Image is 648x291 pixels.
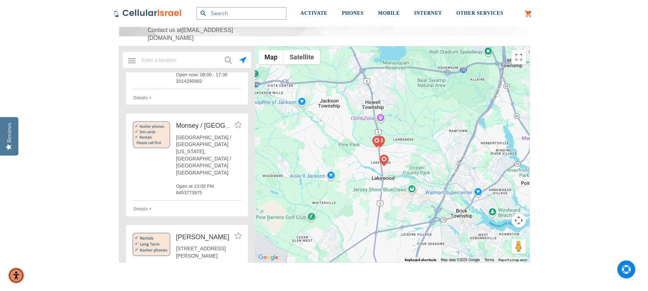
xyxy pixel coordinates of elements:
span: ACTIVATE [300,10,327,16]
button: Show satellite imagery [284,50,320,64]
img: Cellular Israel Logo [114,9,182,18]
a: Terms (opens in new tab) [484,258,494,262]
span: OTHER SERVICES [456,10,503,16]
img: favorites_store_disabled.png [235,233,241,239]
span: [PERSON_NAME] [176,233,229,241]
span: 2014295992 [176,78,241,85]
span: Open at 13:00 PM [176,183,241,190]
a: Report a map error [499,258,527,262]
span: PHONES [342,10,364,16]
img: Google [257,253,280,262]
button: Toggle fullscreen view [512,50,526,64]
span: 8453773975 [176,190,241,196]
input: Enter a location [137,53,237,67]
button: Show street map [258,50,284,64]
div: Accessibility Menu [8,268,24,283]
button: Keyboard shortcuts [405,258,436,263]
img: https://cellularisrael.com/media/mageplaza/store_locator/resize/100x/s/h/shimmy.jpg [132,121,171,148]
span: Details + [133,95,151,100]
button: Map camera controls [512,213,526,228]
span: MOBILE [378,10,400,16]
div: Reviews [6,123,13,142]
span: [GEOGRAPHIC_DATA] / [GEOGRAPHIC_DATA] [US_STATE], [GEOGRAPHIC_DATA] / [GEOGRAPHIC_DATA] [GEOGRAPH... [176,134,241,177]
img: https://cellularisrael.com/media/mageplaza/store_locator/resize/100x/m/o/monsey.jpg [132,233,171,256]
a: Open this area in Google Maps (opens a new window) [257,253,280,262]
span: Monsey / [GEOGRAPHIC_DATA] [176,122,271,129]
span: Map data ©2025 Google [441,258,480,262]
input: Search [196,7,286,20]
span: [STREET_ADDRESS][PERSON_NAME] [176,245,241,259]
span: Details + [133,206,151,212]
span: Open now: 08:00 - 17:30 [176,72,241,78]
img: favorites_store_disabled.png [235,121,241,127]
span: INTERNET [414,10,442,16]
button: Drag Pegman onto the map to open Street View [512,239,526,254]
